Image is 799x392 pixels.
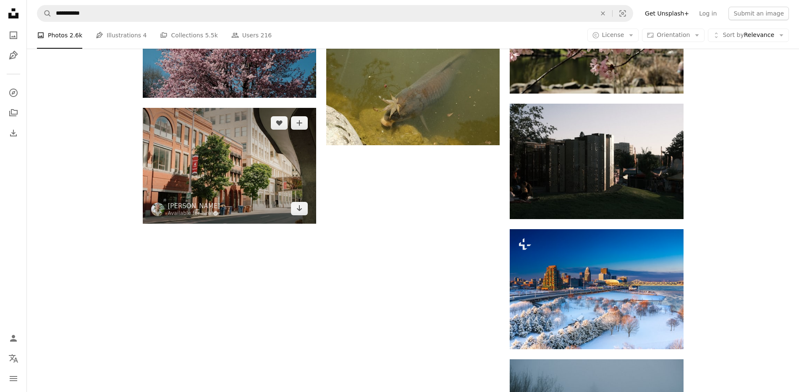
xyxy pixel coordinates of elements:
[5,330,22,347] a: Log in / Sign up
[326,84,500,91] a: A large fish swims with a leaf in its mouth.
[37,5,52,21] button: Search Unsplash
[261,31,272,40] span: 216
[143,108,316,224] img: a city street lined with tall buildings and trees
[694,7,722,20] a: Log in
[5,27,22,44] a: Photos
[271,116,288,130] button: Like
[291,202,308,215] a: Download
[510,157,683,165] a: A group of people sitting on the grass near a fence
[613,5,633,21] button: Visual search
[326,30,500,145] img: A large fish swims with a leaf in its mouth.
[205,31,217,40] span: 5.5k
[151,203,165,216] img: Go to Josh Hild's profile
[657,31,690,38] span: Orientation
[728,7,789,20] button: Submit an image
[231,22,272,49] a: Users 216
[5,105,22,121] a: Collections
[587,29,639,42] button: License
[594,5,612,21] button: Clear
[510,104,683,219] img: A group of people sitting on the grass near a fence
[5,370,22,387] button: Menu
[723,31,774,39] span: Relevance
[160,22,217,49] a: Collections 5.5k
[5,84,22,101] a: Explore
[96,22,147,49] a: Illustrations 4
[143,162,316,169] a: a city street lined with tall buildings and trees
[5,350,22,367] button: Language
[510,229,683,349] img: A beautiful shot of Louisville during winter
[5,47,22,64] a: Illustrations
[168,210,220,217] a: Available for hire
[168,202,220,210] a: [PERSON_NAME]
[37,5,633,22] form: Find visuals sitewide
[5,5,22,24] a: Home — Unsplash
[640,7,694,20] a: Get Unsplash+
[143,31,147,40] span: 4
[708,29,789,42] button: Sort byRelevance
[642,29,705,42] button: Orientation
[291,116,308,130] button: Add to Collection
[723,31,744,38] span: Sort by
[5,125,22,141] a: Download History
[602,31,624,38] span: License
[510,285,683,293] a: A beautiful shot of Louisville during winter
